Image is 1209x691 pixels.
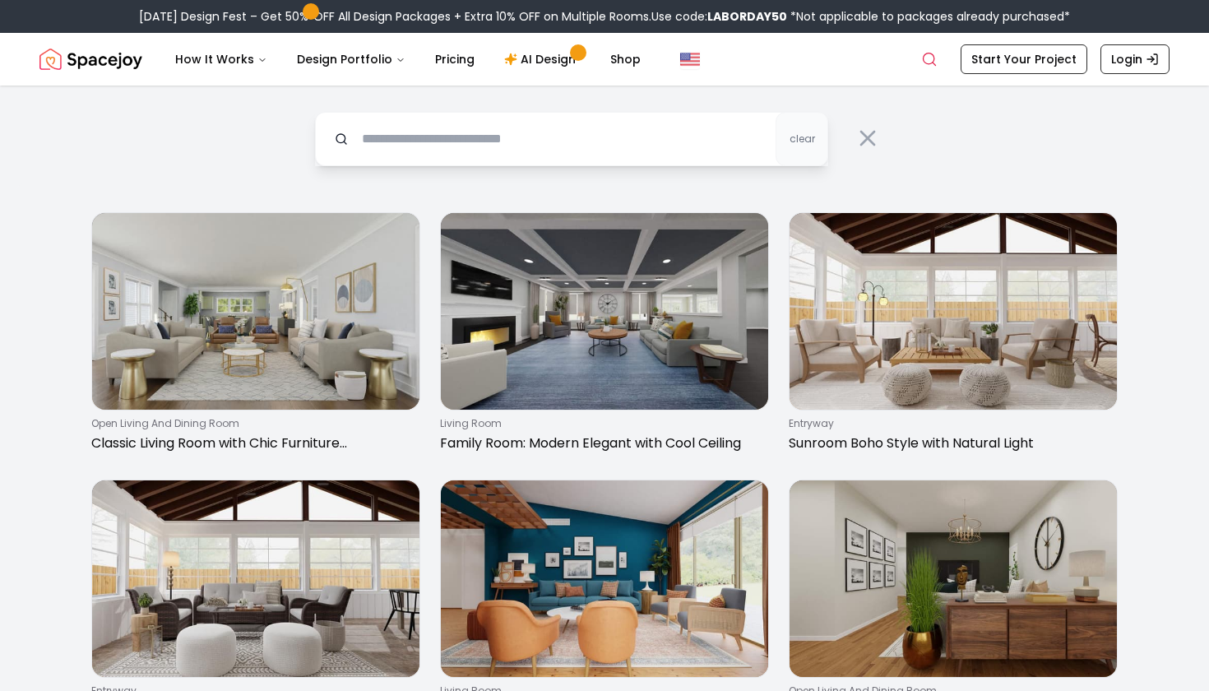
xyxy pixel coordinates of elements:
p: Family Room: Modern Elegant with Cool Ceiling [440,434,762,453]
div: [DATE] Design Fest – Get 50% OFF All Design Packages + Extra 10% OFF on Multiple Rooms. [139,8,1070,25]
img: United States [680,49,700,69]
a: Login [1100,44,1170,74]
img: Elegant Living Room with Warm Earthy Tones [790,480,1117,677]
span: clear [790,132,815,146]
button: How It Works [162,43,280,76]
b: LABORDAY50 [707,8,787,25]
img: Living Room Mid-Century Modern with Bold Blue Tones [441,480,768,677]
a: Start Your Project [961,44,1087,74]
p: entryway [789,417,1111,430]
img: Classic Living Room with Chic Furniture Arrangement [92,213,419,410]
nav: Main [162,43,654,76]
a: Spacejoy [39,43,142,76]
p: open living and dining room [91,417,414,430]
button: Design Portfolio [284,43,419,76]
a: Shop [597,43,654,76]
a: Pricing [422,43,488,76]
a: Family Room: Modern Elegant with Cool Ceilingliving roomFamily Room: Modern Elegant with Cool Cei... [440,212,769,460]
a: AI Design [491,43,594,76]
img: Sunroom Modern Farmhouse with Inviting Seating [92,480,419,677]
img: Spacejoy Logo [39,43,142,76]
button: clear [776,112,828,166]
span: Use code: [651,8,787,25]
span: *Not applicable to packages already purchased* [787,8,1070,25]
p: living room [440,417,762,430]
p: Classic Living Room with Chic Furniture Arrangement [91,434,414,453]
img: Sunroom Boho Style with Natural Light [790,213,1117,410]
a: Sunroom Boho Style with Natural LightentrywaySunroom Boho Style with Natural Light [789,212,1118,460]
nav: Global [39,33,1170,86]
p: Sunroom Boho Style with Natural Light [789,434,1111,453]
a: Classic Living Room with Chic Furniture Arrangementopen living and dining roomClassic Living Room... [91,212,420,460]
img: Family Room: Modern Elegant with Cool Ceiling [441,213,768,410]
